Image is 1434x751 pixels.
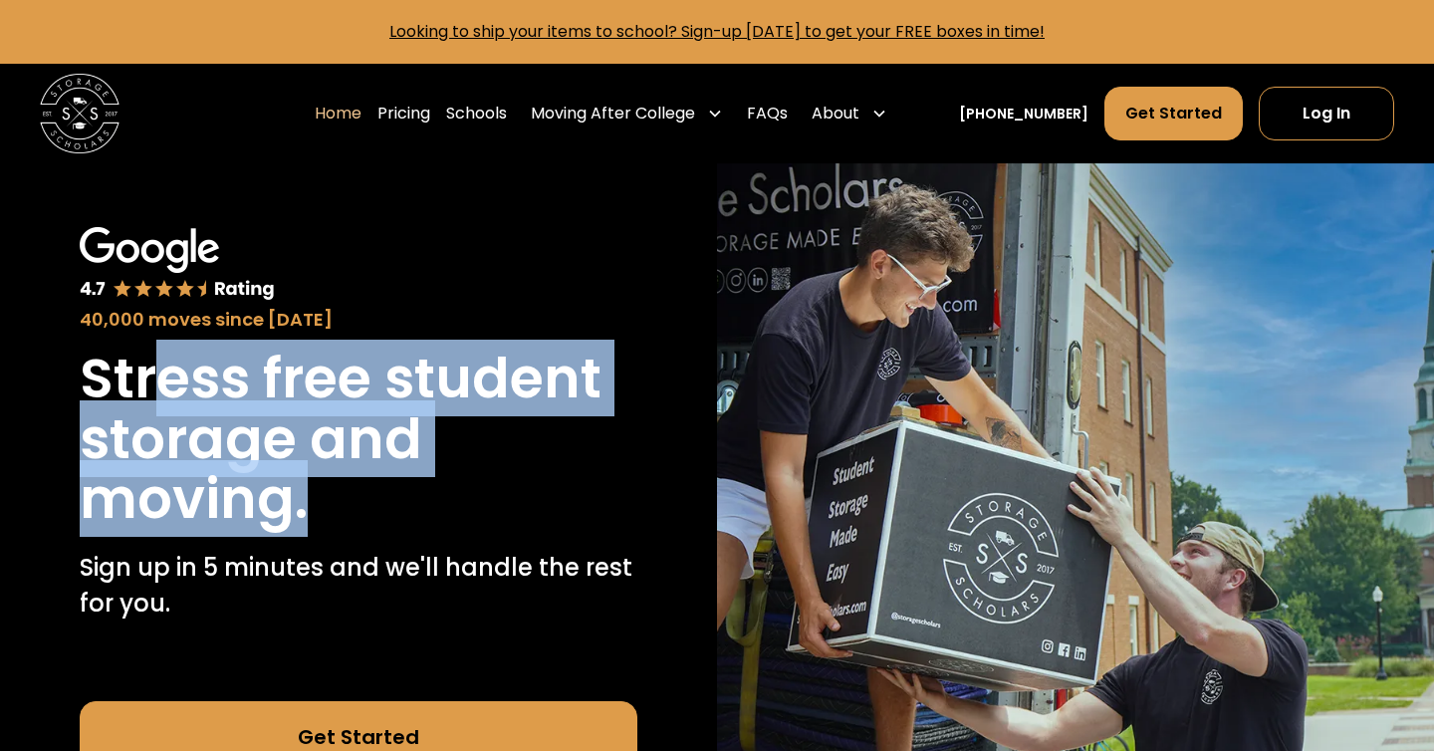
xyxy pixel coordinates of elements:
div: Moving After College [523,86,731,141]
div: Moving After College [531,102,695,125]
a: FAQs [747,86,788,141]
p: Sign up in 5 minutes and we'll handle the rest for you. [80,550,637,622]
a: Log In [1259,87,1394,140]
a: Looking to ship your items to school? Sign-up [DATE] to get your FREE boxes in time! [389,20,1045,43]
a: Home [315,86,361,141]
img: Storage Scholars main logo [40,74,119,153]
a: Get Started [1104,87,1243,140]
a: Pricing [377,86,430,141]
a: [PHONE_NUMBER] [959,104,1088,125]
img: Google 4.7 star rating [80,227,275,302]
div: 40,000 moves since [DATE] [80,306,637,333]
div: About [812,102,859,125]
a: Schools [446,86,507,141]
div: About [804,86,895,141]
h1: Stress free student storage and moving. [80,349,637,530]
